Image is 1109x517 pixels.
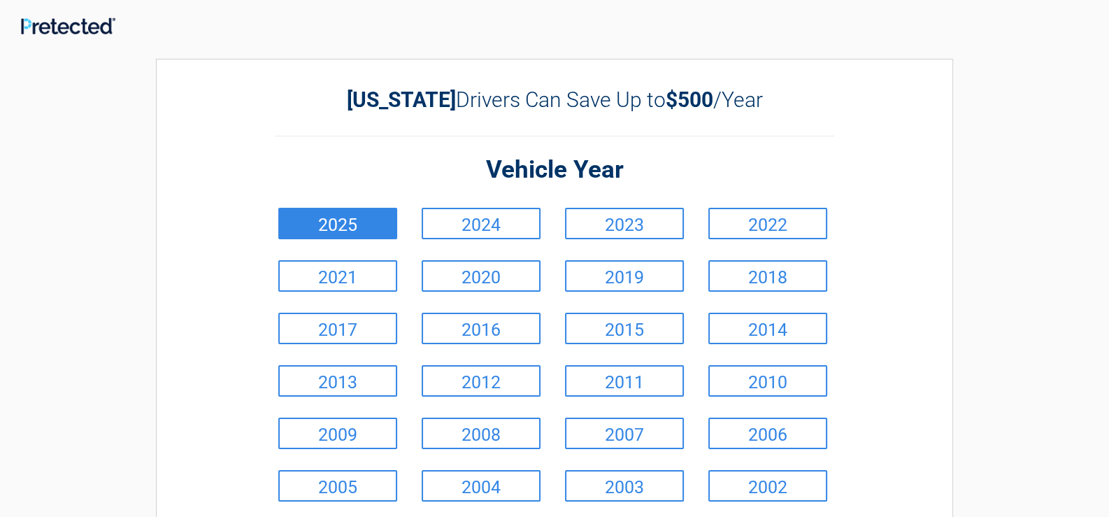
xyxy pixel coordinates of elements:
[422,365,541,397] a: 2012
[708,208,827,239] a: 2022
[565,208,684,239] a: 2023
[422,418,541,449] a: 2008
[278,208,397,239] a: 2025
[708,365,827,397] a: 2010
[278,470,397,502] a: 2005
[708,470,827,502] a: 2002
[422,260,541,292] a: 2020
[422,313,541,344] a: 2016
[278,418,397,449] a: 2009
[278,313,397,344] a: 2017
[708,313,827,344] a: 2014
[422,470,541,502] a: 2004
[21,17,115,34] img: Main Logo
[565,365,684,397] a: 2011
[278,365,397,397] a: 2013
[275,87,834,112] h2: Drivers Can Save Up to /Year
[347,87,456,112] b: [US_STATE]
[708,418,827,449] a: 2006
[275,154,834,187] h2: Vehicle Year
[565,470,684,502] a: 2003
[278,260,397,292] a: 2021
[708,260,827,292] a: 2018
[422,208,541,239] a: 2024
[565,260,684,292] a: 2019
[666,87,713,112] b: $500
[565,313,684,344] a: 2015
[565,418,684,449] a: 2007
